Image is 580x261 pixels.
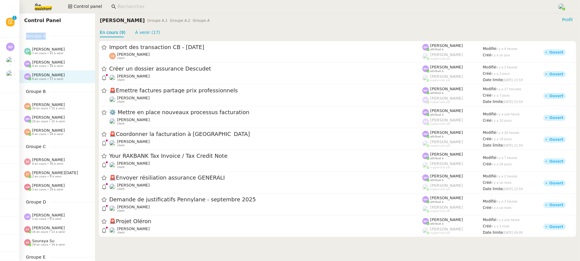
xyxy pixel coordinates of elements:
[117,205,150,209] span: [PERSON_NAME]
[24,184,31,190] img: svg
[147,18,168,23] span: Groupe A.1
[109,88,422,94] span: Émettre factures partage prix professionnels
[430,96,463,101] span: [PERSON_NAME]
[109,227,116,234] img: users%2FfjlNmCTkLiVoA3HQjY3GA5JXGxb2%2Favatar%2Fstarofservice_97480retdsc0392.png
[6,43,15,51] img: svg
[117,117,150,122] span: [PERSON_NAME]
[491,72,510,75] span: il y a 3 jours
[109,161,422,169] app-user-detailed-label: client
[491,94,510,97] span: il y a 7 jours
[117,74,150,78] span: [PERSON_NAME]
[32,120,65,123] span: 19 en cours • 15 à venir
[117,57,125,60] span: client
[117,96,150,100] span: [PERSON_NAME]
[422,140,483,147] app-user-label: suppervisé par
[109,183,116,190] img: users%2FutyFSk64t3XkVZvBICD9ZGkOt3Y2%2Favatar%2F51cb3b97-3a78-460b-81db-202cf2efb2f3
[422,118,429,125] img: svg
[422,131,429,138] img: svg
[109,205,116,212] img: users%2FfjlNmCTkLiVoA3HQjY3GA5JXGxb2%2Favatar%2Fstarofservice_97480retdsc0392.png
[109,218,116,225] span: 🚨
[496,175,518,178] span: il y a 2 heures
[430,52,463,57] span: [PERSON_NAME]
[491,119,512,122] span: il y a 10 jours
[496,200,518,203] span: il y a 3 heures
[422,53,429,60] img: users%2FyQfMwtYgTqhRP2YHWHmG2s2LYaD3%2Favatar%2Fprofile-pic.png
[109,96,422,104] app-user-detailed-label: client
[430,227,463,231] span: [PERSON_NAME]
[24,103,31,110] img: svg
[422,174,483,182] app-user-label: attribué à
[430,135,444,138] span: attribué à
[430,144,451,147] span: suppervisé par
[549,181,563,185] div: Ouvert
[483,187,503,191] span: Date limite
[430,179,444,182] span: attribué à
[491,54,510,57] span: il y a un jour
[549,160,563,163] div: Ouvert
[24,73,31,80] img: svg
[19,155,95,168] a: [PERSON_NAME] 4 en cours • 39 à venir
[483,218,496,222] span: Modifié
[32,188,64,191] span: 3 en cours • 29 à venir
[422,196,483,203] app-user-label: attribué à
[422,52,483,60] app-user-label: suppervisé par
[32,162,64,166] span: 4 en cours • 39 à venir
[503,187,523,191] span: [DATE] 23:59
[549,51,563,54] div: Ouvert
[483,118,491,123] span: Créé
[117,139,150,144] span: [PERSON_NAME]
[109,131,116,137] span: 🚨
[32,78,64,81] span: 9 en cours • 17 à venir
[24,18,61,23] span: Control Panel
[109,118,116,125] img: users%2FfjlNmCTkLiVoA3HQjY3GA5JXGxb2%2Favatar%2Fstarofservice_97480retdsc0392.png
[19,210,95,223] a: [PERSON_NAME] 1 en cours • 8 à venir
[24,226,31,233] img: svg
[430,130,463,135] span: [PERSON_NAME]
[430,174,463,178] span: [PERSON_NAME]
[32,102,65,107] span: [PERSON_NAME]
[32,128,65,133] span: [PERSON_NAME]
[422,227,483,235] app-user-label: suppervisé par
[109,96,116,103] img: users%2FfjlNmCTkLiVoA3HQjY3GA5JXGxb2%2Favatar%2Fstarofservice_97480retdsc0392.png
[109,219,422,224] span: Projet Oléron
[496,156,518,160] span: il y a 7 heures
[24,171,31,178] img: svg
[109,140,116,147] img: users%2FfjlNmCTkLiVoA3HQjY3GA5JXGxb2%2Favatar%2Fstarofservice_97480retdsc0392.png
[422,217,483,225] app-user-label: attribué à
[430,74,463,79] span: [PERSON_NAME]
[422,140,429,147] img: users%2FyQfMwtYgTqhRP2YHWHmG2s2LYaD3%2Favatar%2Fprofile-pic.png
[422,162,429,169] img: users%2FyQfMwtYgTqhRP2YHWHmG2s2LYaD3%2Favatar%2Fprofile-pic.png
[496,88,522,91] span: il y a 17 minutes
[503,100,523,104] span: [DATE] 23:59
[422,66,429,72] img: svg
[117,166,125,169] span: client
[22,88,50,95] span: Groupe B
[430,48,444,51] span: attribué à
[430,70,444,73] span: attribué à
[100,16,145,25] nz-page-header-title: [PERSON_NAME]
[549,72,563,76] div: Ouvert
[32,213,65,217] span: [PERSON_NAME]
[422,44,429,51] img: svg
[483,143,503,147] span: Date limite
[117,210,125,213] span: client
[117,3,551,11] input: Rechercher
[422,130,483,138] app-user-label: attribué à
[422,75,429,81] img: users%2FyQfMwtYgTqhRP2YHWHmG2s2LYaD3%2Favatar%2Fprofile-pic.png
[117,122,125,126] span: client
[422,96,483,104] app-user-label: suppervisé par
[12,16,17,20] nz-badge-sup: 1
[109,132,422,137] span: Coordonner la facturation à [GEOGRAPHIC_DATA]
[496,66,518,69] span: il y a 3 heures
[24,213,31,220] img: svg
[32,230,65,234] span: 16 en cours • 13 à venir
[496,48,518,51] span: il y a 4 heures
[491,206,512,210] span: il y a un mois
[430,108,463,113] span: [PERSON_NAME]
[64,2,106,11] button: Control panel
[483,206,491,210] span: Créé
[483,230,503,235] span: Date limite
[109,45,422,50] span: Import des transaction CB - [DATE]
[491,163,512,166] span: il y a 24 jours
[19,45,95,57] a: [PERSON_NAME] 7 en cours • 41 à venir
